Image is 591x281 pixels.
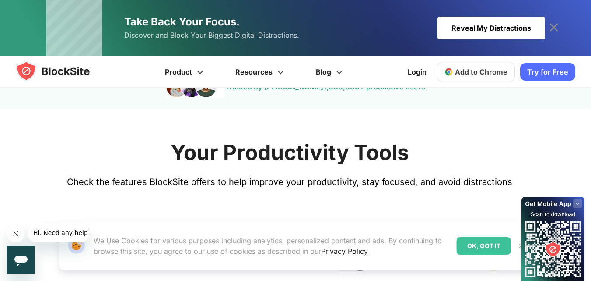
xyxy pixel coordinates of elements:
[444,68,453,76] img: chrome-icon.svg
[5,6,63,13] span: Hi. Need any help?
[7,246,35,274] iframe: Button to launch messaging window
[321,247,368,256] a: Privacy Policy
[402,61,432,82] a: Login
[518,242,525,249] img: Close
[124,29,299,42] span: Discover and Block Your Biggest Digital Distractions.
[437,63,515,81] a: Add to Chrome
[437,17,545,39] div: Reveal My Distractions
[220,56,301,88] a: Resources
[28,223,89,242] iframe: Message from company
[455,68,507,76] span: Add to Chrome
[520,63,575,81] a: Try for Free
[171,139,409,165] h2: Your Productivity Tools
[457,237,511,255] div: OK, GOT IT
[7,225,24,242] iframe: Close message
[516,240,527,252] button: Close
[16,60,107,82] img: blocksite-icon.5d769676.svg
[124,15,240,28] span: Take Back Your Focus.
[301,56,360,88] a: Blog
[150,56,220,88] a: Product
[67,177,512,187] text: Check the features BlockSite offers to help improve your productivity, stay focused, and avoid di...
[94,235,450,256] p: We Use Cookies for various purposes including analytics, personalized content and ads. By continu...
